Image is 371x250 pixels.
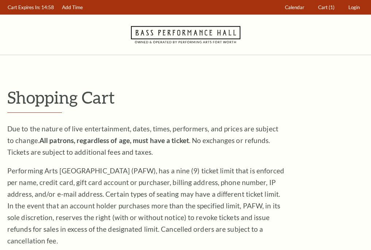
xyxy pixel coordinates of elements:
[315,0,338,15] a: Cart (1)
[41,4,54,10] span: 14:58
[345,0,363,15] a: Login
[39,136,189,145] strong: All patrons, regardless of age, must have a ticket
[285,4,304,10] span: Calendar
[318,4,328,10] span: Cart
[348,4,360,10] span: Login
[8,4,40,10] span: Cart Expires In:
[7,165,285,247] p: Performing Arts [GEOGRAPHIC_DATA] (PAFW), has a nine (9) ticket limit that is enforced per name, ...
[59,0,86,15] a: Add Time
[7,124,278,156] span: Due to the nature of live entertainment, dates, times, performers, and prices are subject to chan...
[282,0,308,15] a: Calendar
[329,4,335,10] span: (1)
[7,88,364,107] p: Shopping Cart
